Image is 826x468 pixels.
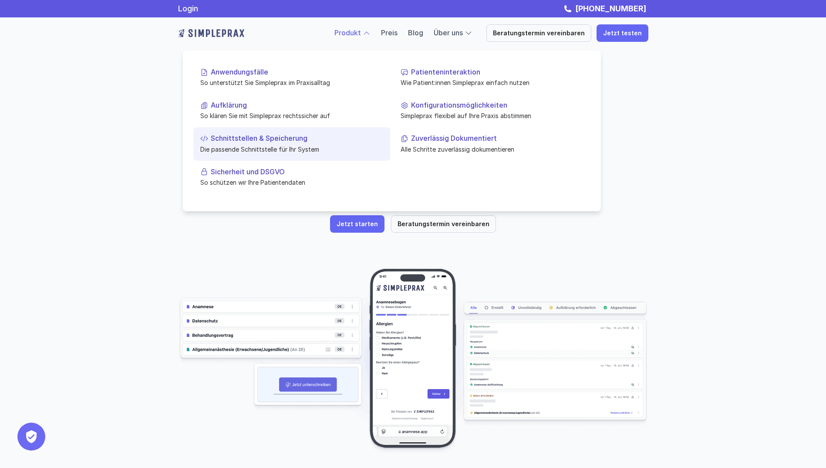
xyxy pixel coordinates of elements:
p: Sicherheit und DSGVO [211,167,383,176]
p: Patienteninteraktion [411,68,583,76]
p: Aufklärung [211,101,383,109]
p: Wie Patient:innen Simpleprax einfach nutzen [401,78,583,87]
a: Jetzt testen [597,24,648,42]
img: Beispielscreenshots aus der Simpleprax Anwendung [178,268,648,455]
a: Blog [408,28,423,37]
p: Alle Schritte zuverlässig dokumentieren [401,144,583,153]
p: So schützen wir Ihre Patientendaten [200,178,383,187]
a: Produkt [334,28,361,37]
p: Schnittstellen & Speicherung [211,134,383,142]
p: So klären Sie mit Simpleprax rechtssicher auf [200,111,383,120]
a: Preis [381,28,398,37]
a: Über uns [434,28,463,37]
a: Jetzt starten [330,215,384,233]
a: Schnittstellen & SpeicherungDie passende Schnittstelle für Ihr System [193,127,390,160]
p: Beratungstermin vereinbaren [398,220,489,228]
a: Beratungstermin vereinbaren [391,215,496,233]
p: So unterstützt Sie Simpleprax im Praxisalltag [200,78,383,87]
a: Sicherheit und DSGVOSo schützen wir Ihre Patientendaten [193,160,390,193]
p: Anwendungsfälle [211,68,383,76]
a: KonfigurationsmöglichkeitenSimpleprax flexibel auf Ihre Praxis abstimmen [394,94,590,127]
p: Beratungstermin vereinbaren [493,30,585,37]
p: Jetzt testen [603,30,642,37]
a: Beratungstermin vereinbaren [486,24,591,42]
a: AufklärungSo klären Sie mit Simpleprax rechtssicher auf [193,94,390,127]
p: Konfigurationsmöglichkeiten [411,101,583,109]
p: Simpleprax flexibel auf Ihre Praxis abstimmen [401,111,583,120]
a: PatienteninteraktionWie Patient:innen Simpleprax einfach nutzen [394,61,590,94]
a: Login [178,4,198,13]
strong: [PHONE_NUMBER] [575,4,646,13]
a: AnwendungsfälleSo unterstützt Sie Simpleprax im Praxisalltag [193,61,390,94]
p: Zuverlässig Dokumentiert [411,134,583,142]
p: Die passende Schnittstelle für Ihr System [200,144,383,153]
a: Zuverlässig DokumentiertAlle Schritte zuverlässig dokumentieren [394,127,590,160]
a: [PHONE_NUMBER] [573,4,648,13]
p: Jetzt starten [337,220,378,228]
